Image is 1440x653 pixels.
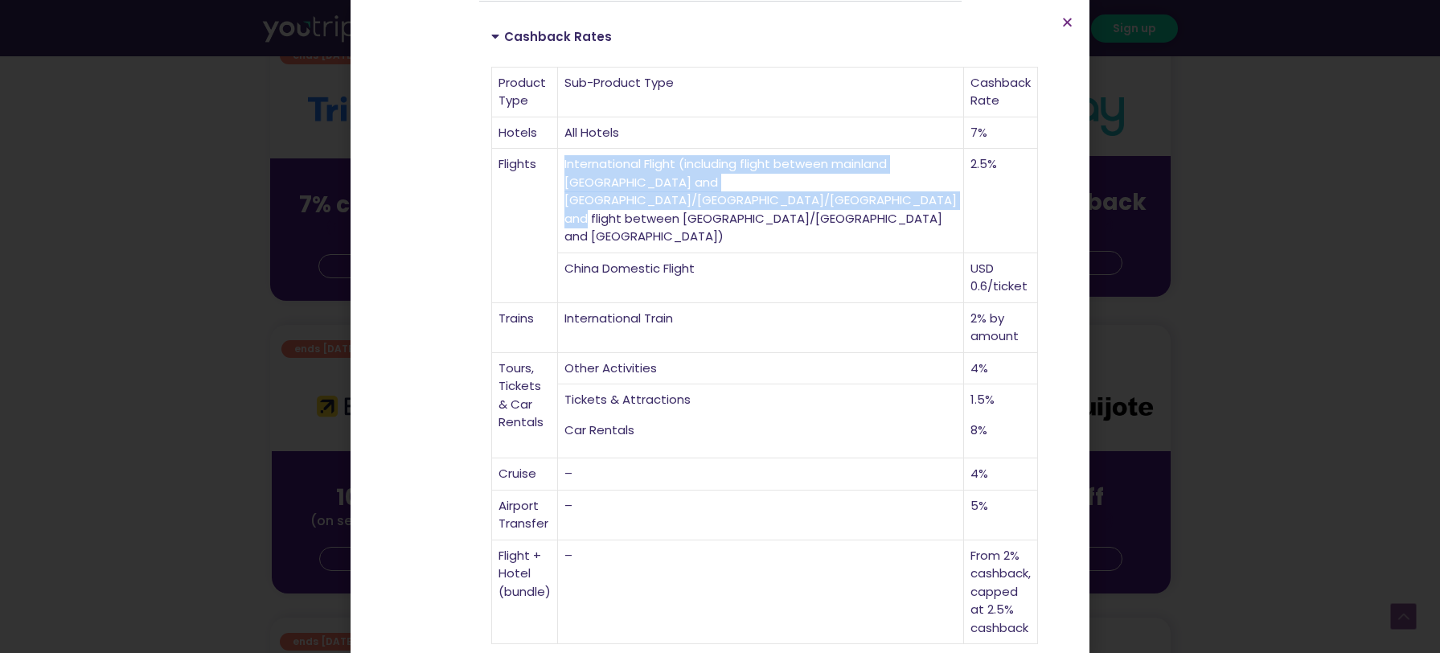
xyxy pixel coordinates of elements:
[558,540,964,645] td: –
[558,149,964,253] td: International Flight (including flight between mainland [GEOGRAPHIC_DATA] and [GEOGRAPHIC_DATA]/[...
[970,391,1031,409] p: 1.5%
[492,149,558,303] td: Flights
[964,353,1038,385] td: 4%
[558,68,964,117] td: Sub-Product Type
[564,391,957,409] p: Tickets & Attractions
[558,253,964,303] td: China Domestic Flight
[564,421,634,438] span: Car Rentals
[964,68,1038,117] td: Cashback Rate
[492,540,558,645] td: Flight + Hotel (bundle)
[964,117,1038,150] td: 7%
[964,149,1038,253] td: 2.5%
[558,117,964,150] td: All Hotels
[964,540,1038,645] td: From 2% cashback, capped at 2.5% cashback
[964,253,1038,303] td: USD 0.6/ticket
[492,68,558,117] td: Product Type
[1061,16,1073,28] a: Close
[492,491,558,540] td: Airport Transfer
[558,491,964,540] td: –
[964,303,1038,353] td: 2% by amount
[492,303,558,353] td: Trains
[970,421,987,438] span: 8%
[558,458,964,491] td: –
[964,458,1038,491] td: 4%
[492,353,558,459] td: Tours, Tickets & Car Rentals
[504,28,612,45] a: Cashback Rates
[492,117,558,150] td: Hotels
[964,491,1038,540] td: 5%
[479,18,962,55] div: Cashback Rates
[558,353,964,385] td: Other Activities
[492,458,558,491] td: Cruise
[558,303,964,353] td: International Train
